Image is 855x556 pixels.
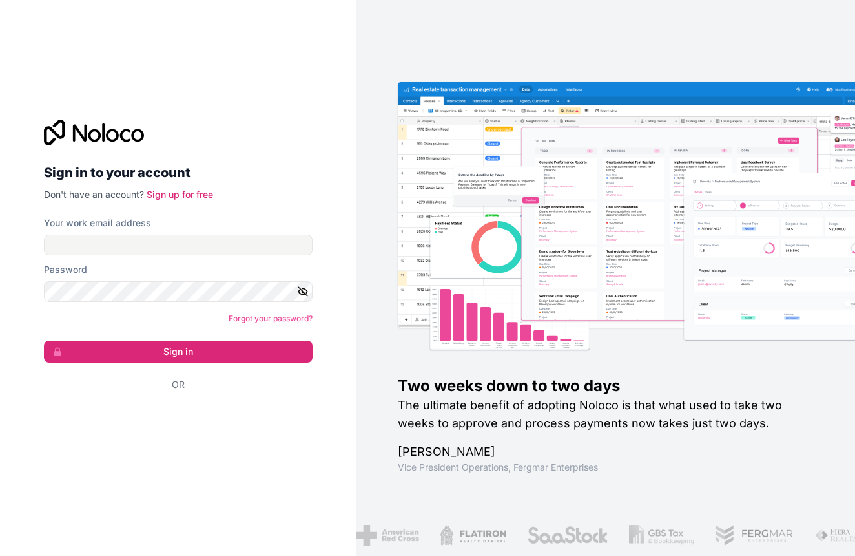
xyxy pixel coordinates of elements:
img: /assets/gbstax-C-GtDUiK.png [623,525,688,546]
label: Your work email address [44,217,151,230]
button: Sign in [44,341,313,363]
img: /assets/flatiron-C8eUkumj.png [433,525,500,546]
img: /assets/fergmar-CudnrXN5.png [709,525,788,546]
img: /assets/saastock-C6Zbiodz.png [521,525,603,546]
a: Sign up for free [147,189,213,200]
span: Don't have an account? [44,189,144,200]
label: Password [44,263,87,276]
span: Or [172,378,185,391]
h1: Two weeks down to two days [398,376,814,396]
img: /assets/american-red-cross-BAupjrZR.png [350,525,413,546]
input: Email address [44,235,313,255]
input: Password [44,281,313,302]
h2: Sign in to your account [44,161,313,184]
h2: The ultimate benefit of adopting Noloco is that what used to take two weeks to approve and proces... [398,396,814,433]
a: Forgot your password? [229,314,313,323]
h1: [PERSON_NAME] [398,443,814,461]
h1: Vice President Operations , Fergmar Enterprises [398,461,814,474]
